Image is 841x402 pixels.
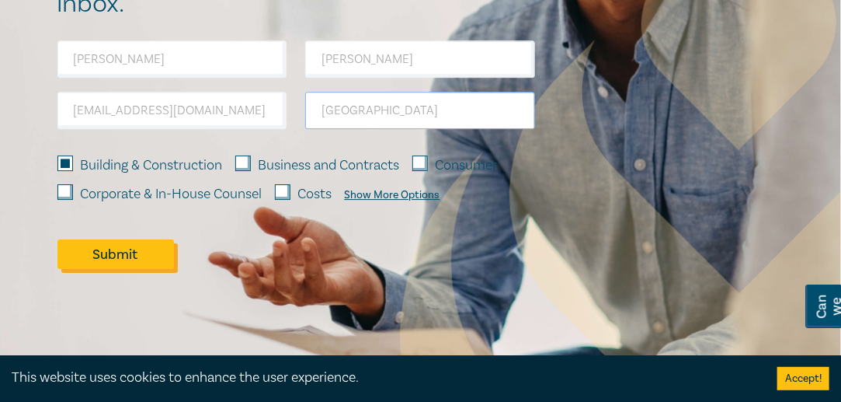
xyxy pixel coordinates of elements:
input: First Name* [57,40,287,78]
label: Building & Construction [81,156,223,176]
input: Organisation [305,92,535,129]
label: Costs [298,184,332,204]
button: Accept cookies [777,367,829,390]
input: Email Address* [57,92,287,129]
label: Business and Contracts [259,156,400,176]
div: This website uses cookies to enhance the user experience. [12,368,754,388]
button: Submit [57,239,174,269]
label: Corporate & In-House Counsel [81,184,262,204]
div: Show More Options [345,189,440,201]
input: Last Name* [305,40,535,78]
label: Consumer [436,156,498,176]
